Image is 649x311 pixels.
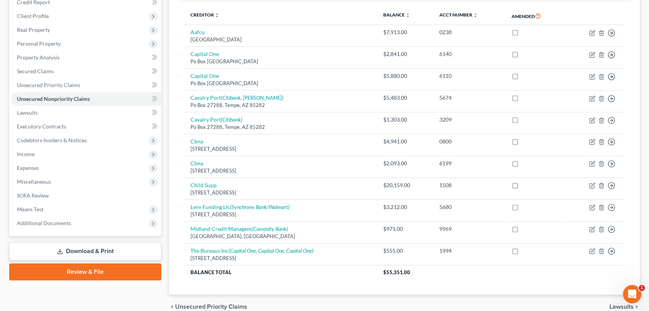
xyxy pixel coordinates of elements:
span: Means Test [17,206,43,212]
i: (Citibank, [PERSON_NAME]) [221,94,283,101]
div: 6199 [439,160,499,167]
div: [STREET_ADDRESS] [190,211,371,218]
div: Po Box 27288, Tempe, AZ 85282 [190,123,371,131]
i: (Synchrony Bank/Walmart) [230,204,290,210]
iframe: Intercom live chat [623,285,641,303]
div: Po Box [GEOGRAPHIC_DATA] [190,80,371,87]
div: 6140 [439,50,499,58]
a: Lawsuits [11,106,161,120]
span: 1 [639,285,645,291]
i: unfold_more [215,13,219,18]
div: 5680 [439,203,499,211]
div: Po Box 27288, Tempe, AZ 85282 [190,102,371,109]
span: Unsecured Priority Claims [17,82,80,88]
a: The Bureaus Inc(Capital One, Capital One, Capital One) [190,247,313,254]
div: $20,159.00 [383,181,427,189]
a: Cbna [190,160,203,166]
a: Balance unfold_more [383,12,410,18]
div: 6110 [439,72,499,80]
a: Creditor unfold_more [190,12,219,18]
div: $7,913.00 [383,28,427,36]
div: [STREET_ADDRESS] [190,167,371,174]
span: Codebtors Insiders & Notices [17,137,87,143]
div: $5,880.00 [383,72,427,80]
div: [STREET_ADDRESS] [190,255,371,262]
div: $3,212.00 [383,203,427,211]
div: 1508 [439,181,499,189]
div: Po Box [GEOGRAPHIC_DATA] [190,58,371,65]
th: Amended [505,7,565,25]
span: Income [17,151,35,157]
a: Acct Number unfold_more [439,12,478,18]
a: Review & File [9,263,161,280]
a: Unsecured Nonpriority Claims [11,92,161,106]
div: [GEOGRAPHIC_DATA] [190,36,371,43]
div: 3209 [439,116,499,123]
a: Cavalry Port(Citibank, [PERSON_NAME]) [190,94,283,101]
div: $971.00 [383,225,427,233]
span: Client Profile [17,13,49,19]
span: Unsecured Priority Claims [175,304,247,310]
a: Lvnv Funding Llc(Synchrony Bank/Walmart) [190,204,290,210]
button: chevron_left Unsecured Priority Claims [169,304,247,310]
a: Executory Contracts [11,120,161,133]
span: Expenses [17,165,39,171]
a: Cbna [190,138,203,145]
a: SOFA Review [11,189,161,202]
span: Executory Contracts [17,123,66,130]
i: unfold_more [406,13,410,18]
span: Property Analysis [17,54,60,61]
span: Lawsuits [609,304,634,310]
div: 0238 [439,28,499,36]
div: $5,483.00 [383,94,427,102]
span: Unsecured Nonpriority Claims [17,95,90,102]
span: Personal Property [17,40,61,47]
div: [GEOGRAPHIC_DATA], [GEOGRAPHIC_DATA] [190,233,371,240]
i: (Capital One, Capital One, Capital One) [228,247,313,254]
span: Miscellaneous [17,178,51,185]
div: 1994 [439,247,499,255]
a: Unsecured Priority Claims [11,78,161,92]
span: Real Property [17,26,50,33]
a: Secured Claims [11,64,161,78]
span: Secured Claims [17,68,54,74]
span: SOFA Review [17,192,49,199]
span: $55,351.00 [383,269,410,275]
i: chevron_right [634,304,640,310]
span: Lawsuits [17,109,38,116]
i: (Citibank) [221,116,242,123]
a: Aafcu [190,29,205,35]
div: 9969 [439,225,499,233]
span: Additional Documents [17,220,71,226]
a: Capital One [190,51,219,57]
div: 0800 [439,138,499,145]
i: (Comenity Bank) [252,225,288,232]
button: Lawsuits chevron_right [609,304,640,310]
i: unfold_more [473,13,478,18]
div: 5674 [439,94,499,102]
a: Child Supp [190,182,217,188]
a: Property Analysis [11,51,161,64]
th: Balance Total [184,265,377,279]
a: Download & Print [9,242,161,260]
div: [STREET_ADDRESS] [190,145,371,153]
a: Cavalry Port(Citibank) [190,116,242,123]
div: $4,941.00 [383,138,427,145]
i: chevron_left [169,304,175,310]
div: $1,303.00 [383,116,427,123]
div: $555.00 [383,247,427,255]
div: $2,841.00 [383,50,427,58]
a: Midland Credit Managem(Comenity Bank) [190,225,288,232]
a: Capital One [190,72,219,79]
div: [STREET_ADDRESS] [190,189,371,196]
div: $2,093.00 [383,160,427,167]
